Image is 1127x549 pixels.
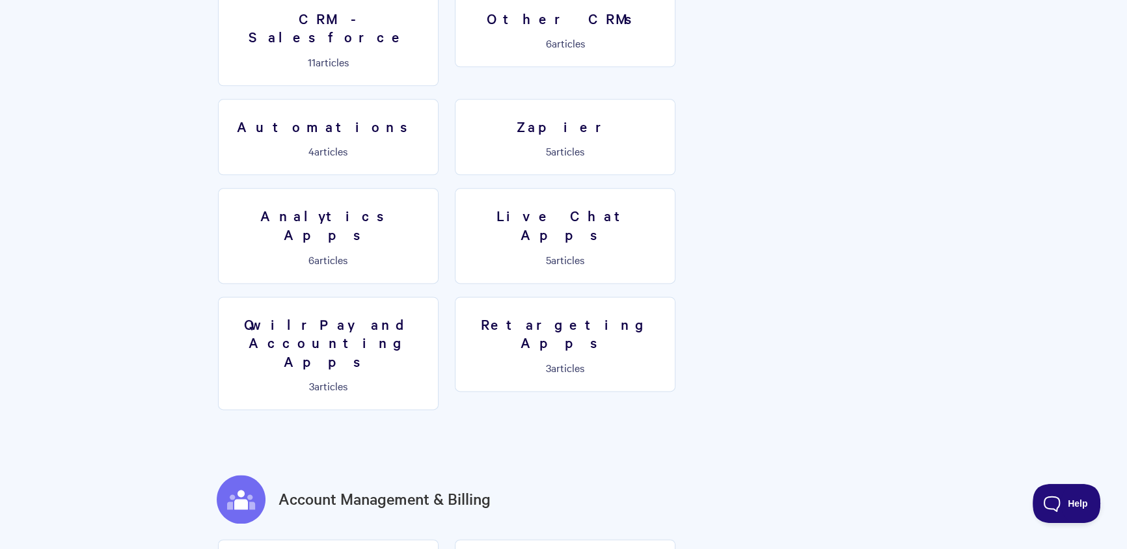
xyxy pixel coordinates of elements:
p: articles [463,37,667,49]
h3: Other CRMs [463,9,667,28]
p: articles [463,145,667,157]
h3: Analytics Apps [226,206,430,243]
h3: CRM - Salesforce [226,9,430,46]
a: Zapier 5articles [455,99,675,176]
span: 5 [546,252,551,267]
p: articles [226,56,430,68]
span: 3 [546,360,551,375]
span: 6 [308,252,314,267]
h3: QwilrPay and Accounting Apps [226,315,430,371]
span: 5 [546,144,551,158]
a: Automations 4articles [218,99,439,176]
span: 3 [309,379,314,393]
a: QwilrPay and Accounting Apps 3articles [218,297,439,410]
p: articles [226,254,430,265]
a: Live Chat Apps 5articles [455,188,675,283]
p: articles [226,380,430,392]
span: 4 [308,144,314,158]
span: 6 [546,36,552,50]
a: Retargeting Apps 3articles [455,297,675,392]
p: articles [463,254,667,265]
h3: Automations [226,117,430,136]
p: articles [463,362,667,373]
p: articles [226,145,430,157]
h3: Live Chat Apps [463,206,667,243]
a: Account Management & Billing [278,487,491,511]
h3: Retargeting Apps [463,315,667,352]
span: 11 [308,55,316,69]
iframe: Toggle Customer Support [1033,484,1101,523]
a: Analytics Apps 6articles [218,188,439,283]
h3: Zapier [463,117,667,136]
